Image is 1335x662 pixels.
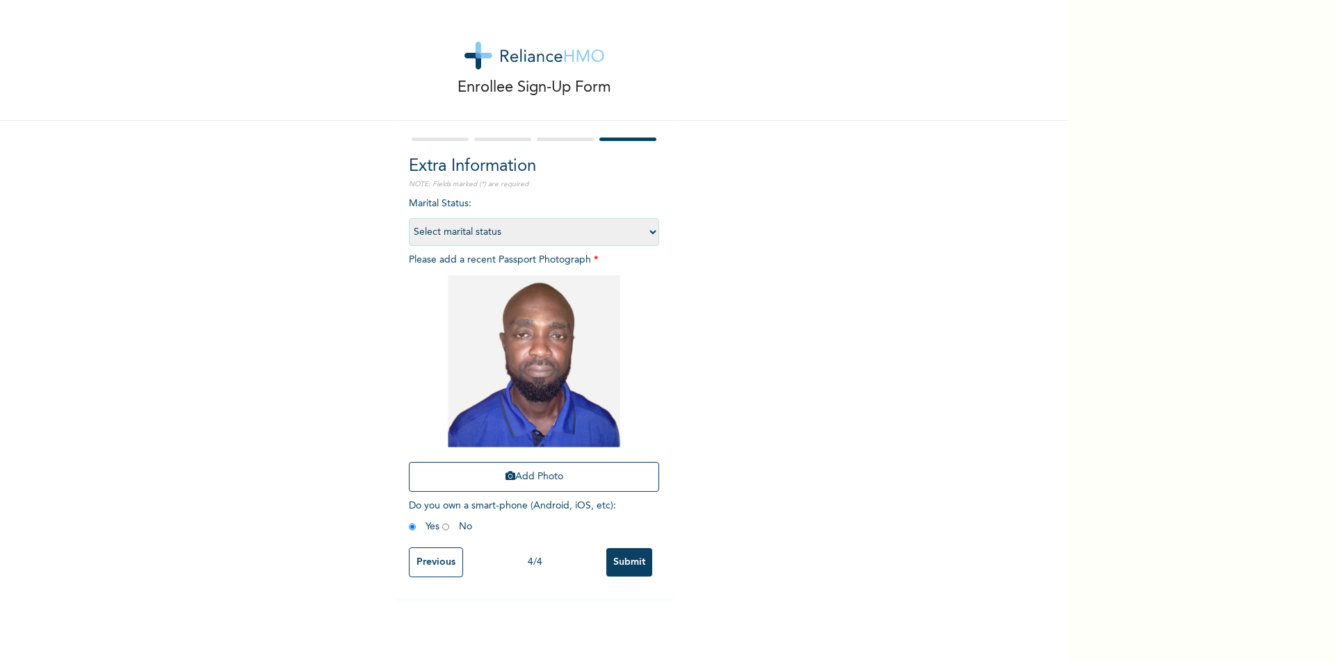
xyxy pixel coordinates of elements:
[463,555,606,570] div: 4 / 4
[409,255,659,499] span: Please add a recent Passport Photograph
[409,179,659,190] p: NOTE: Fields marked (*) are required
[458,76,611,99] p: Enrollee Sign-Up Form
[409,199,659,237] span: Marital Status :
[409,547,463,577] input: Previous
[409,462,659,492] button: Add Photo
[606,548,652,577] input: Submit
[409,154,659,179] h2: Extra Information
[447,274,621,448] img: Crop
[464,42,604,69] img: logo
[409,501,616,531] span: Do you own a smart-phone (Android, iOS, etc) : Yes No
